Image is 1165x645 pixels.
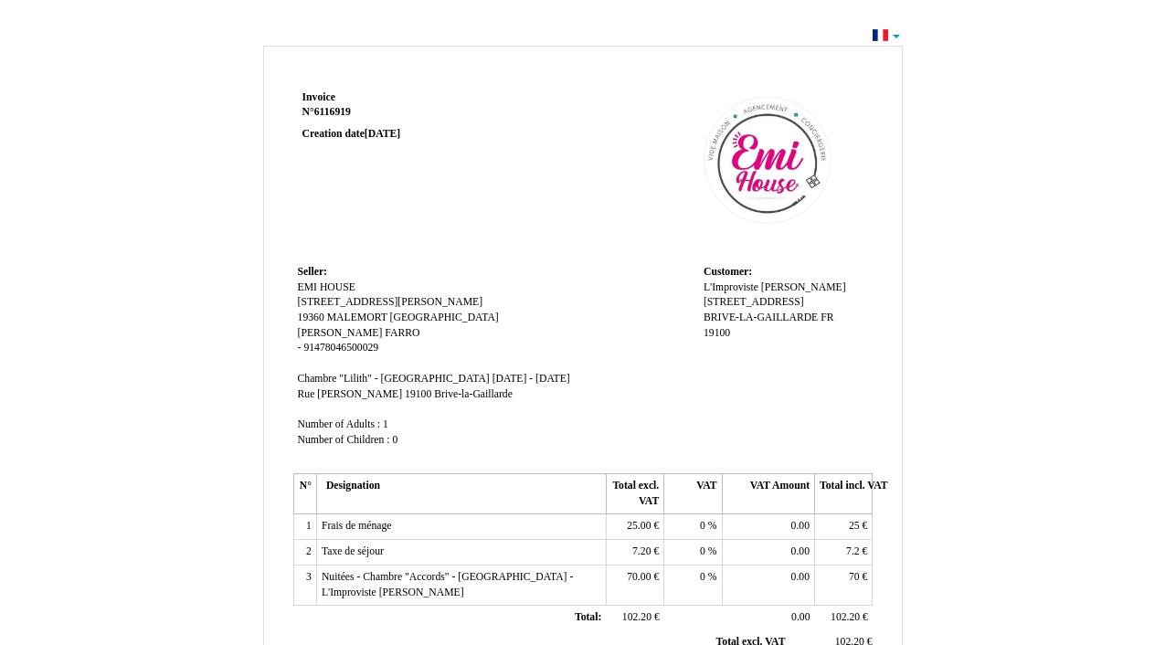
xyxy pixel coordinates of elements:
span: Number of Adults : [298,418,381,430]
td: € [606,565,663,605]
span: Brive-la-Gaillarde [434,388,513,400]
span: 102.20 [622,611,651,623]
th: Designation [316,474,606,514]
span: FR [821,312,833,323]
span: 19100 [704,327,730,339]
td: 1 [293,514,316,540]
td: € [815,606,873,631]
span: Customer: [704,266,752,278]
span: Taxe de séjour [322,545,384,557]
span: Nuitées - Chambre "Accords" - [GEOGRAPHIC_DATA] - L'Improviste [PERSON_NAME] [322,571,573,598]
span: 7.2 [846,545,860,557]
span: Total: [575,611,601,623]
span: [DATE] [365,128,400,140]
span: BRIVE-LA-GAILLARDE [704,312,818,323]
span: 70 [849,571,860,583]
span: 91478046500029 [303,342,378,354]
span: 0.00 [791,571,810,583]
span: Frais de ménage [322,520,392,532]
td: 2 [293,540,316,566]
th: Total excl. VAT [606,474,663,514]
span: [STREET_ADDRESS][PERSON_NAME] [298,296,483,308]
img: logo [665,90,868,227]
span: 6116919 [314,106,351,118]
span: [PERSON_NAME] [761,281,846,293]
th: Total incl. VAT [815,474,873,514]
span: FARRO [385,327,419,339]
span: 0.00 [791,520,810,532]
td: € [815,540,873,566]
td: € [815,565,873,605]
td: € [606,540,663,566]
span: 0 [700,520,705,532]
span: 0 [392,434,397,446]
span: Number of Children : [298,434,390,446]
span: [STREET_ADDRESS] [704,296,804,308]
span: Invoice [302,91,335,103]
span: 70.00 [627,571,651,583]
th: VAT Amount [722,474,814,514]
strong: N° [302,105,521,120]
span: 0 [700,545,705,557]
span: Rue [PERSON_NAME] [298,388,403,400]
span: Chambre "Lilith" - [GEOGRAPHIC_DATA] [298,373,490,385]
span: 0.00 [791,611,810,623]
td: % [664,565,722,605]
span: 0.00 [791,545,810,557]
td: € [606,606,663,631]
td: 3 [293,565,316,605]
span: 19360 [298,312,324,323]
span: Seller: [298,266,327,278]
td: € [606,514,663,540]
th: N° [293,474,316,514]
span: EMI HOUSE [298,281,355,293]
span: 1 [383,418,388,430]
span: [DATE] - [DATE] [492,373,570,385]
td: % [664,514,722,540]
strong: Creation date [302,128,401,140]
span: [PERSON_NAME] [298,327,383,339]
span: 19100 [405,388,431,400]
span: L'Improviste [704,281,758,293]
span: 7.20 [632,545,651,557]
th: VAT [664,474,722,514]
span: 25.00 [627,520,651,532]
span: MALEMORT [327,312,387,323]
td: % [664,540,722,566]
span: [GEOGRAPHIC_DATA] [390,312,499,323]
span: - [298,342,302,354]
span: 25 [849,520,860,532]
td: € [815,514,873,540]
span: 0 [700,571,705,583]
span: 102.20 [831,611,860,623]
